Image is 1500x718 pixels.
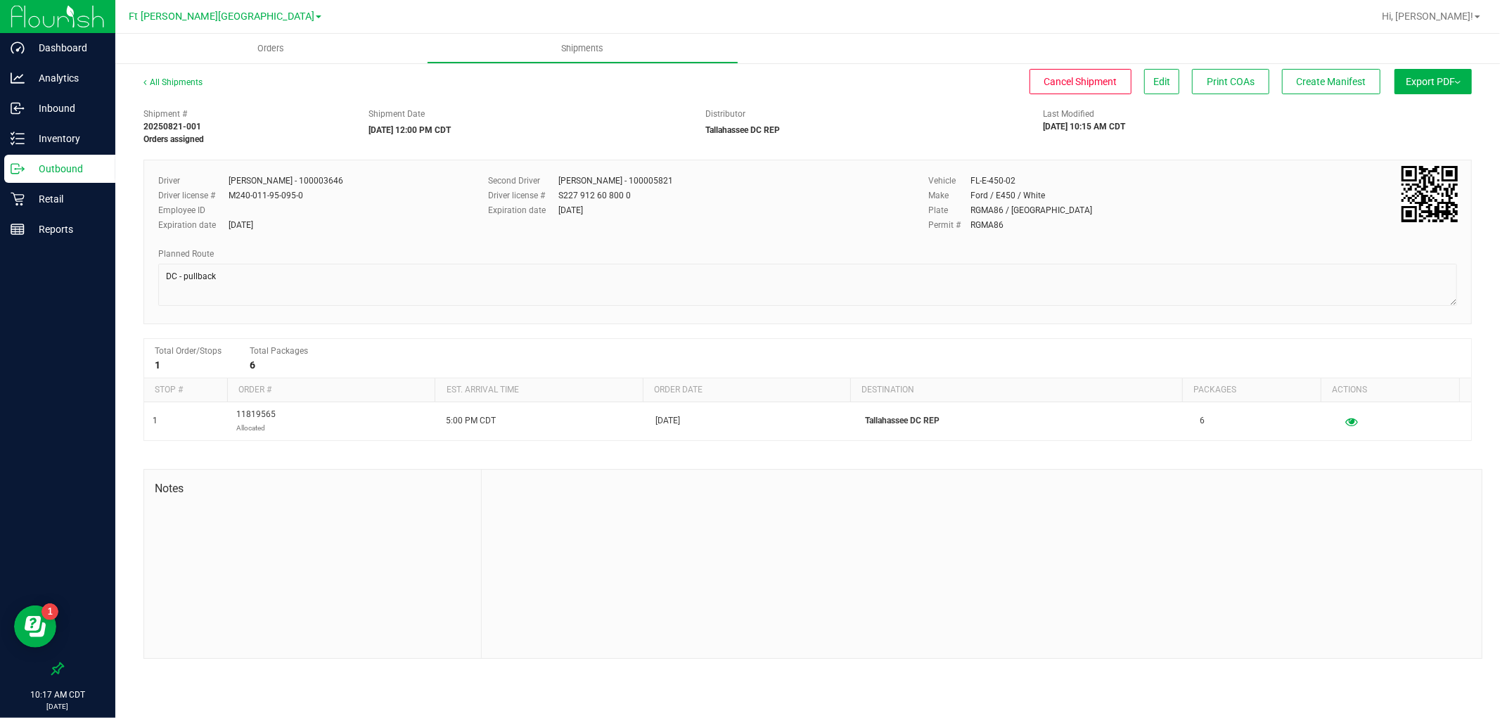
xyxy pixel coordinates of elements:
button: Create Manifest [1282,69,1380,94]
strong: Orders assigned [143,134,204,144]
span: Shipments [543,42,623,55]
div: RGMA86 [970,219,1004,231]
p: Analytics [25,70,109,86]
span: Total Packages [250,346,308,356]
label: Employee ID [158,204,229,217]
button: Cancel Shipment [1030,69,1132,94]
qrcode: 20250821-001 [1402,166,1458,222]
button: Export PDF [1395,69,1472,94]
div: [DATE] [229,219,253,231]
span: Create Manifest [1297,76,1366,87]
th: Stop # [144,378,227,402]
button: Edit [1144,69,1179,94]
inline-svg: Inbound [11,101,25,115]
p: Retail [25,191,109,207]
th: Est. arrival time [435,378,642,402]
th: Packages [1182,378,1321,402]
label: Driver license # [158,189,229,202]
label: Plate [928,204,970,217]
p: Allocated [236,421,276,435]
span: Hi, [PERSON_NAME]! [1382,11,1473,22]
inline-svg: Reports [11,222,25,236]
inline-svg: Dashboard [11,41,25,55]
label: Expiration date [488,204,558,217]
strong: 1 [155,359,160,371]
span: Print COAs [1207,76,1255,87]
p: Dashboard [25,39,109,56]
div: [PERSON_NAME] - 100003646 [229,174,343,187]
span: Cancel Shipment [1044,76,1117,87]
p: [DATE] [6,701,109,712]
div: [DATE] [558,204,583,217]
label: Permit # [928,219,970,231]
a: All Shipments [143,77,203,87]
strong: 6 [250,359,255,371]
th: Order # [227,378,435,402]
a: Orders [115,34,427,63]
label: Last Modified [1043,108,1094,120]
inline-svg: Outbound [11,162,25,176]
label: Distributor [706,108,746,120]
p: 10:17 AM CDT [6,688,109,701]
span: Orders [239,42,304,55]
inline-svg: Analytics [11,71,25,85]
div: [PERSON_NAME] - 100005821 [558,174,673,187]
div: Ford / E450 / White [970,189,1045,202]
div: S227 912 60 800 0 [558,189,631,202]
span: Edit [1153,76,1170,87]
label: Expiration date [158,219,229,231]
span: Total Order/Stops [155,346,222,356]
label: Driver [158,174,229,187]
div: M240-011-95-095-0 [229,189,303,202]
label: Shipment Date [368,108,425,120]
div: FL-E-450-02 [970,174,1015,187]
th: Order date [643,378,850,402]
iframe: Resource center unread badge [41,603,58,620]
p: Tallahassee DC REP [865,414,1184,428]
strong: [DATE] 10:15 AM CDT [1043,122,1125,132]
button: Print COAs [1192,69,1269,94]
div: RGMA86 / [GEOGRAPHIC_DATA] [970,204,1092,217]
span: Notes [155,480,470,497]
label: Vehicle [928,174,970,187]
label: Driver license # [488,189,558,202]
span: Planned Route [158,249,214,259]
p: Outbound [25,160,109,177]
span: 11819565 [236,408,276,435]
p: Inventory [25,130,109,147]
label: Pin the sidebar to full width on large screens [51,662,65,676]
img: Scan me! [1402,166,1458,222]
label: Second Driver [488,174,558,187]
span: Ft [PERSON_NAME][GEOGRAPHIC_DATA] [129,11,314,23]
p: Reports [25,221,109,238]
strong: [DATE] 12:00 PM CDT [368,125,451,135]
iframe: Resource center [14,605,56,648]
a: Shipments [427,34,738,63]
th: Actions [1321,378,1459,402]
inline-svg: Inventory [11,132,25,146]
label: Make [928,189,970,202]
th: Destination [850,378,1182,402]
inline-svg: Retail [11,192,25,206]
span: [DATE] [655,414,680,428]
strong: 20250821-001 [143,122,201,132]
strong: Tallahassee DC REP [706,125,781,135]
span: 1 [153,414,158,428]
span: 6 [1200,414,1205,428]
p: Inbound [25,100,109,117]
span: Shipment # [143,108,347,120]
span: 5:00 PM CDT [446,414,496,428]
